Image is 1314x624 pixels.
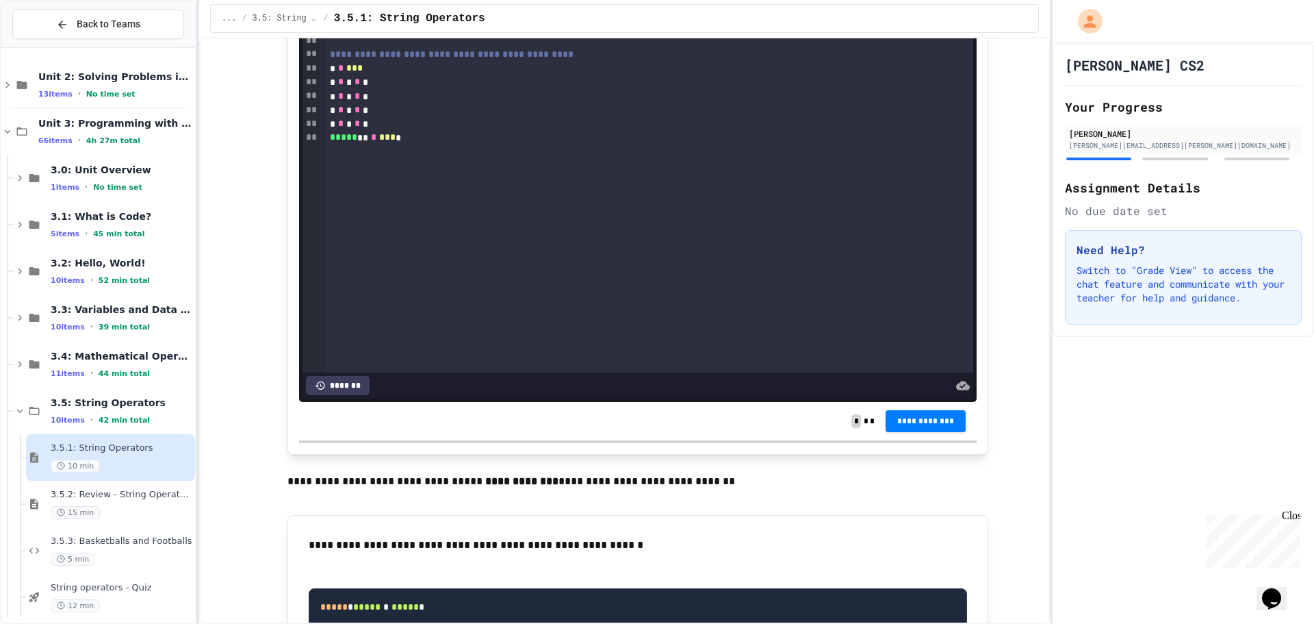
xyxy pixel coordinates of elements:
span: Unit 3: Programming with Python [38,117,192,129]
span: 3.4: Mathematical Operators [51,350,192,362]
div: No due date set [1065,203,1302,219]
span: • [90,368,93,379]
span: • [90,414,93,425]
span: 13 items [38,90,73,99]
span: 10 items [51,276,85,285]
p: Switch to "Grade View" to access the chat feature and communicate with your teacher for help and ... [1077,264,1290,305]
span: 52 min total [99,276,150,285]
span: Unit 2: Solving Problems in Computer Science [38,71,192,83]
span: 44 min total [99,369,150,378]
span: 3.5.1: String Operators [51,442,192,454]
span: 66 items [38,136,73,145]
span: 12 min [51,599,100,612]
span: ... [222,13,237,24]
span: • [90,275,93,286]
h2: Your Progress [1065,97,1302,116]
span: 3.2: Hello, World! [51,257,192,269]
span: • [78,135,81,146]
button: Back to Teams [12,10,184,39]
h3: Need Help? [1077,242,1290,258]
span: 5 items [51,229,79,238]
span: 3.1: What is Code? [51,210,192,223]
h2: Assignment Details [1065,178,1302,197]
span: No time set [93,183,142,192]
span: 11 items [51,369,85,378]
span: 5 min [51,553,95,566]
span: • [78,88,81,99]
span: 3.5.3: Basketballs and Footballs [51,536,192,547]
h1: [PERSON_NAME] CS2 [1065,55,1204,75]
div: [PERSON_NAME] [1069,127,1298,140]
div: [PERSON_NAME][EMAIL_ADDRESS][PERSON_NAME][DOMAIN_NAME] [1069,140,1298,151]
span: 1 items [51,183,79,192]
span: 15 min [51,506,100,519]
span: No time set [86,90,136,99]
span: 4h 27m total [86,136,140,145]
iframe: chat widget [1200,510,1300,568]
span: String operators - Quiz [51,582,192,594]
span: 39 min total [99,323,150,332]
span: 3.5: String Operators [51,397,192,409]
span: / [324,13,328,24]
span: 45 min total [93,229,144,238]
span: • [85,182,88,192]
span: 3.5.1: String Operators [334,10,485,27]
div: My Account [1064,5,1106,37]
span: / [242,13,246,24]
span: • [85,228,88,239]
span: 3.5.2: Review - String Operators [51,489,192,501]
span: 10 min [51,460,100,473]
span: 3.0: Unit Overview [51,164,192,176]
span: 3.3: Variables and Data Types [51,303,192,316]
span: • [90,321,93,332]
span: 10 items [51,416,85,425]
span: Back to Teams [77,17,140,32]
span: 42 min total [99,416,150,425]
div: Chat with us now!Close [5,5,94,87]
iframe: chat widget [1257,569,1300,610]
span: 3.5: String Operators [253,13,318,24]
span: 10 items [51,323,85,332]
